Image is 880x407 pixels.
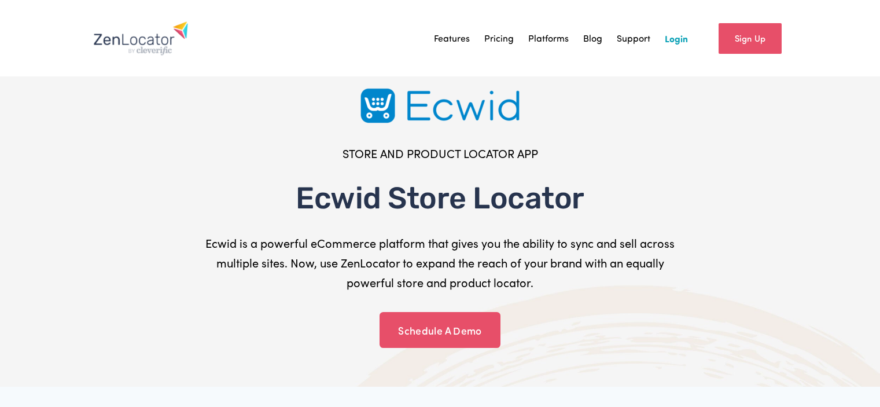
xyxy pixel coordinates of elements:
p: Ecwid is a powerful eCommerce platform that gives you the ability to sync and sell across multipl... [201,233,680,292]
a: Features [434,30,470,47]
span: Ecwid Store Locator [296,180,584,216]
a: Blog [583,30,602,47]
a: Schedule A Demo [380,312,500,348]
img: Zenlocator [93,21,189,56]
a: Support [617,30,650,47]
a: Platforms [528,30,569,47]
a: Pricing [484,30,514,47]
a: Sign Up [719,23,782,54]
p: STORE AND PRODUCT LOCATOR APP [201,144,680,163]
a: Login [665,30,688,47]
